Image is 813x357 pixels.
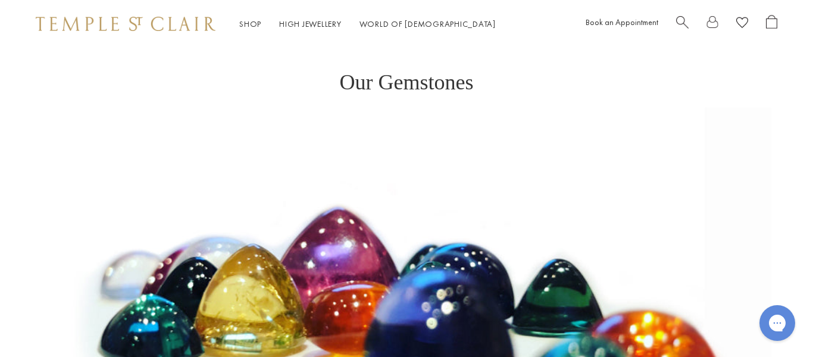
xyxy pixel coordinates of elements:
[676,15,689,33] a: Search
[279,18,342,29] a: High JewelleryHigh Jewellery
[340,48,474,93] h1: Our Gemstones
[239,18,261,29] a: ShopShop
[36,17,215,31] img: Temple St. Clair
[359,18,496,29] a: World of [DEMOGRAPHIC_DATA]World of [DEMOGRAPHIC_DATA]
[239,17,496,32] nav: Main navigation
[753,301,801,345] iframe: Gorgias live chat messenger
[586,17,658,27] a: Book an Appointment
[766,15,777,33] a: Open Shopping Bag
[736,15,748,33] a: View Wishlist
